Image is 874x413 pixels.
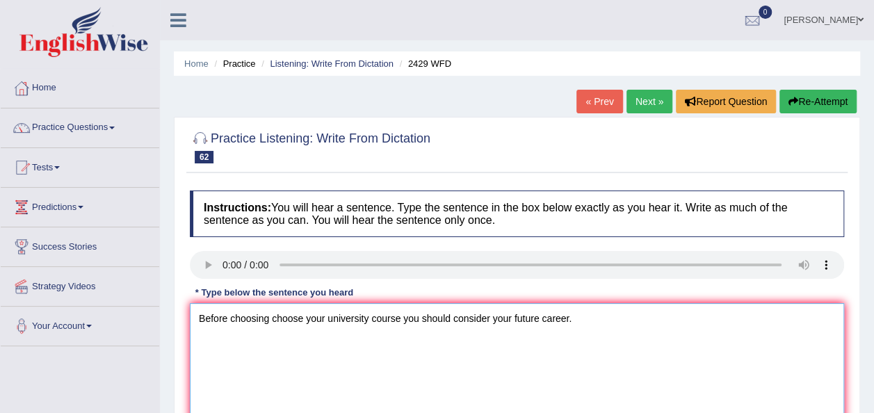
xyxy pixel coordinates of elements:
h4: You will hear a sentence. Type the sentence in the box below exactly as you hear it. Write as muc... [190,191,844,237]
li: Practice [211,57,255,70]
a: Next » [626,90,672,113]
a: Listening: Write From Dictation [270,58,394,69]
span: 62 [195,151,213,163]
b: Instructions: [204,202,271,213]
a: Your Account [1,307,159,341]
button: Report Question [676,90,776,113]
button: Re-Attempt [779,90,857,113]
a: Success Stories [1,227,159,262]
li: 2429 WFD [396,57,451,70]
a: Practice Questions [1,108,159,143]
a: Tests [1,148,159,183]
a: Home [1,69,159,104]
h2: Practice Listening: Write From Dictation [190,129,430,163]
a: Home [184,58,209,69]
a: « Prev [576,90,622,113]
span: 0 [759,6,772,19]
a: Predictions [1,188,159,222]
a: Strategy Videos [1,267,159,302]
div: * Type below the sentence you heard [190,286,359,299]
